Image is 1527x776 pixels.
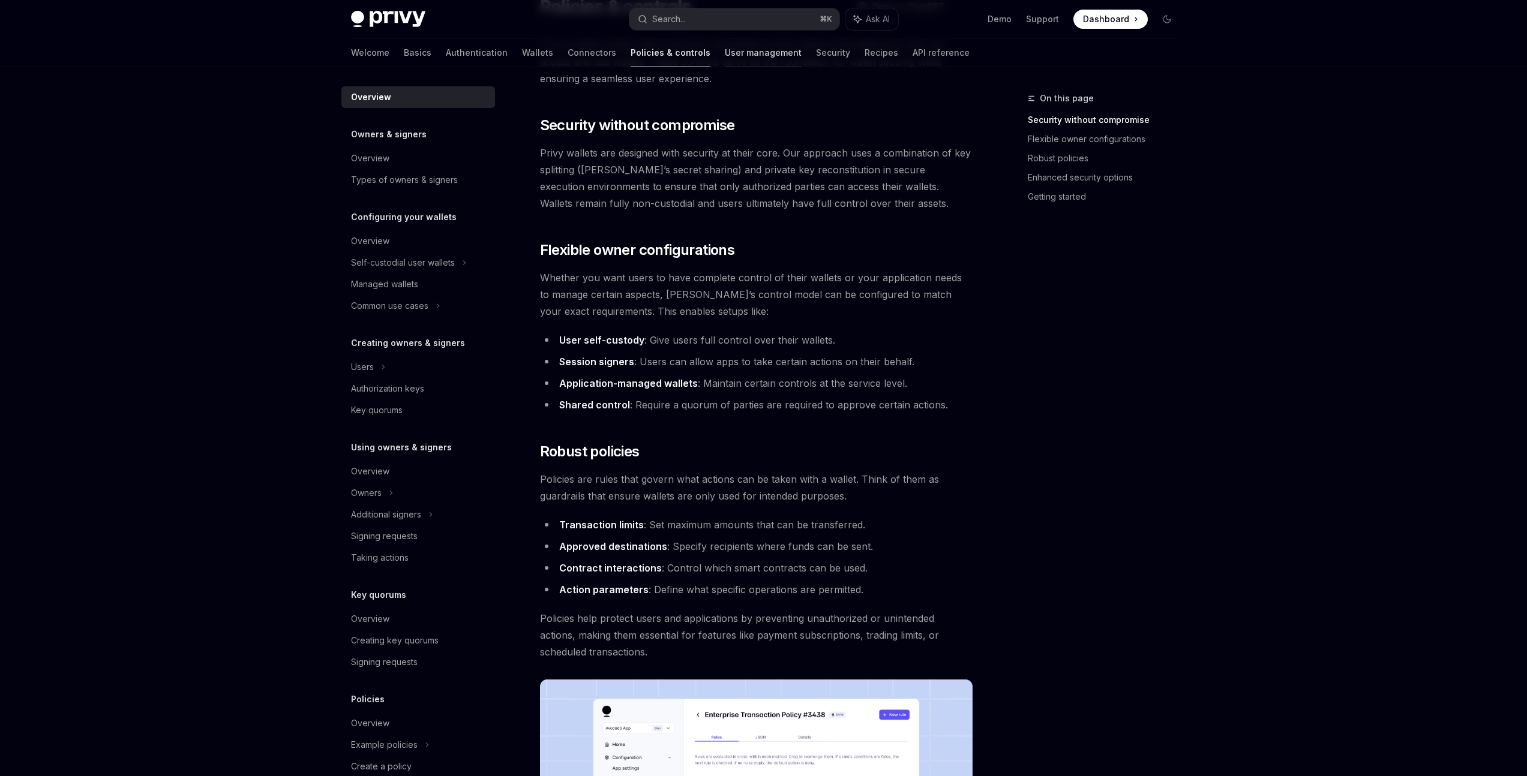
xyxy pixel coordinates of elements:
strong: Session signers [559,356,634,368]
li: : Give users full control over their wallets. [540,332,973,348]
div: Overview [351,151,389,166]
a: Security [816,38,850,67]
a: Connectors [568,38,616,67]
a: Key quorums [341,399,495,421]
a: API reference [913,38,970,67]
a: Managed wallets [341,273,495,295]
span: Security without compromise [540,116,735,135]
a: Getting started [1028,187,1186,206]
a: Taking actions [341,547,495,569]
li: : Set maximum amounts that can be transferred. [540,516,973,533]
strong: Shared control [559,399,630,411]
div: Overview [351,90,391,104]
span: Flexible owner configurations [540,240,735,260]
h5: Policies [351,692,385,706]
a: Overview [341,86,495,108]
a: Overview [341,461,495,482]
button: Toggle dark mode [1157,10,1177,29]
a: User management [725,38,802,67]
span: Privy wallets are designed with security at their core. Our approach uses a combination of key sp... [540,145,973,212]
div: Create a policy [351,759,412,774]
a: Authentication [446,38,508,67]
div: Common use cases [351,299,428,313]
span: Policies help protect users and applications by preventing unauthorized or unintended actions, ma... [540,610,973,660]
strong: Transaction limits [559,519,644,531]
div: Users [351,360,374,374]
div: Overview [351,716,389,730]
a: Signing requests [341,651,495,673]
a: Wallets [522,38,553,67]
span: Ask AI [866,13,890,25]
div: Types of owners & signers [351,173,458,187]
div: Authorization keys [351,381,424,396]
li: : Control which smart contracts can be used. [540,560,973,576]
div: Self-custodial user wallets [351,255,455,270]
div: Signing requests [351,529,418,543]
strong: Application-managed wallets [559,377,698,389]
a: Types of owners & signers [341,169,495,191]
a: Authorization keys [341,378,495,399]
div: Additional signers [351,507,421,522]
a: Dashboard [1073,10,1148,29]
div: Example policies [351,738,418,752]
span: Policies are rules that govern what actions can be taken with a wallet. Think of them as guardrai... [540,471,973,504]
a: Welcome [351,38,389,67]
a: Recipes [865,38,898,67]
div: Overview [351,234,389,248]
img: dark logo [351,11,425,28]
h5: Key quorums [351,588,406,602]
h5: Creating owners & signers [351,336,465,350]
a: Signing requests [341,525,495,547]
a: Flexible owner configurations [1028,130,1186,149]
li: : Users can allow apps to take certain actions on their behalf. [540,353,973,370]
li: : Define what specific operations are permitted. [540,581,973,598]
div: Managed wallets [351,277,418,291]
a: Security without compromise [1028,110,1186,130]
h5: Configuring your wallets [351,210,457,224]
a: Overview [341,712,495,734]
li: : Maintain certain controls at the service level. [540,375,973,392]
button: Ask AI [845,8,898,30]
div: Overview [351,612,389,626]
a: Overview [341,230,495,252]
div: Signing requests [351,655,418,669]
strong: Contract interactions [559,562,662,574]
li: : Specify recipients where funds can be sent. [540,538,973,555]
div: Key quorums [351,403,403,417]
span: Robust policies [540,442,640,461]
div: Overview [351,464,389,479]
div: Search... [652,12,686,26]
a: Overview [341,148,495,169]
span: ⌘ K [820,14,832,24]
span: Whether you want users to have complete control of their wallets or your application needs to man... [540,269,973,320]
li: : Require a quorum of parties are required to approve certain actions. [540,396,973,413]
strong: Approved destinations [559,540,667,552]
a: Policies & controls [631,38,710,67]
h5: Owners & signers [351,127,427,142]
h5: Using owners & signers [351,440,452,455]
div: Taking actions [351,551,409,565]
strong: Action parameters [559,583,649,595]
a: Basics [404,38,431,67]
div: Creating key quorums [351,633,439,648]
a: Support [1026,13,1059,25]
a: Creating key quorums [341,630,495,651]
strong: User self-custody [559,334,644,346]
span: On this page [1040,91,1094,106]
a: Overview [341,608,495,630]
span: Dashboard [1083,13,1129,25]
a: Demo [988,13,1012,25]
button: Search...⌘K [629,8,839,30]
a: Enhanced security options [1028,168,1186,187]
a: Robust policies [1028,149,1186,168]
div: Owners [351,486,382,500]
